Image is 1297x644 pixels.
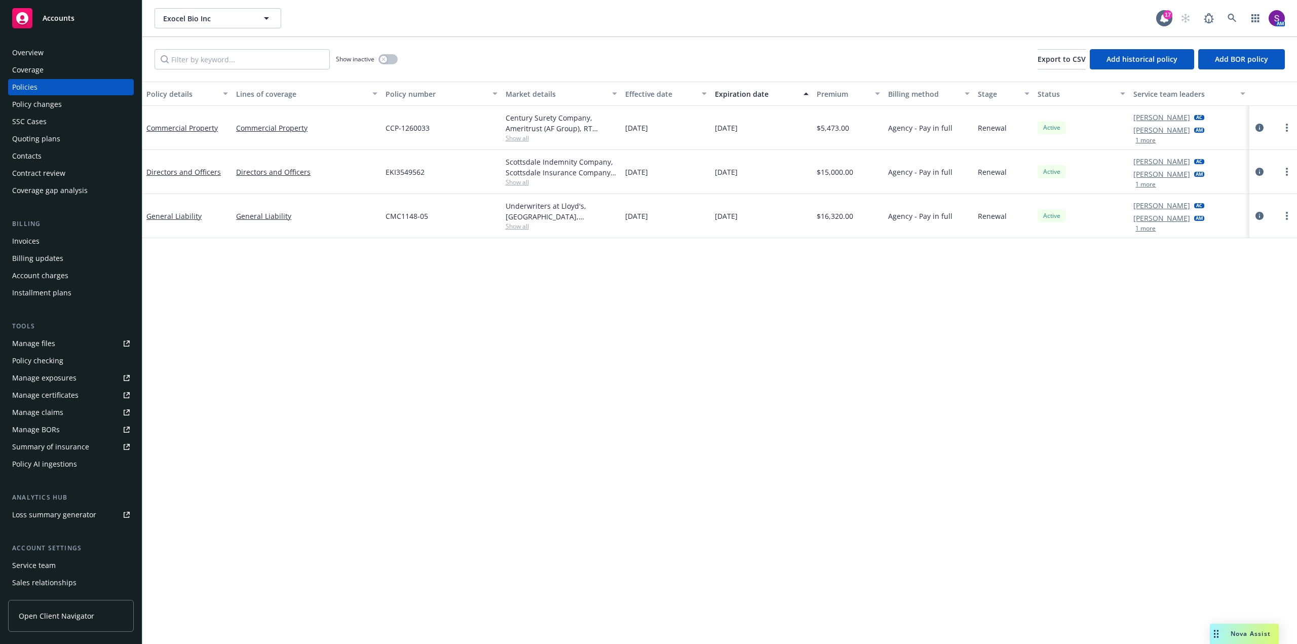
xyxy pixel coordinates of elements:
span: [DATE] [715,211,738,221]
div: Policy AI ingestions [12,456,77,472]
a: circleInformation [1253,210,1266,222]
div: Billing method [888,89,959,99]
div: Policy checking [12,353,63,369]
div: Overview [12,45,44,61]
div: Contract review [12,165,65,181]
div: Drag to move [1210,624,1223,644]
a: [PERSON_NAME] [1133,169,1190,179]
a: Manage exposures [8,370,134,386]
span: Agency - Pay in full [888,123,952,133]
a: Sales relationships [8,575,134,591]
div: Stage [978,89,1018,99]
a: Account charges [8,268,134,284]
span: Renewal [978,123,1007,133]
div: Coverage [12,62,44,78]
a: Contract review [8,165,134,181]
a: Coverage gap analysis [8,182,134,199]
span: $5,473.00 [817,123,849,133]
div: Market details [506,89,606,99]
a: Directors and Officers [146,167,221,177]
button: Service team leaders [1129,82,1249,106]
a: Coverage [8,62,134,78]
div: Service team leaders [1133,89,1234,99]
div: Billing updates [12,250,63,267]
span: Exocel Bio Inc [163,13,251,24]
span: Show all [506,178,617,186]
a: Policies [8,79,134,95]
a: General Liability [146,211,202,221]
span: Open Client Navigator [19,611,94,621]
button: 1 more [1135,181,1156,187]
span: Add historical policy [1107,54,1177,64]
a: Service team [8,557,134,574]
button: Lines of coverage [232,82,382,106]
span: Accounts [43,14,74,22]
div: Manage exposures [12,370,77,386]
div: Policy changes [12,96,62,112]
a: Quoting plans [8,131,134,147]
button: Market details [502,82,621,106]
span: [DATE] [715,167,738,177]
div: Manage certificates [12,387,79,403]
div: Premium [817,89,869,99]
div: SSC Cases [12,113,47,130]
span: EKI3549562 [386,167,425,177]
img: photo [1269,10,1285,26]
div: Service team [12,557,56,574]
span: $15,000.00 [817,167,853,177]
div: Manage claims [12,404,63,421]
a: Search [1222,8,1242,28]
span: Show all [506,222,617,231]
a: Manage claims [8,404,134,421]
a: Billing updates [8,250,134,267]
div: Scottsdale Indemnity Company, Scottsdale Insurance Company (Nationwide), [GEOGRAPHIC_DATA] [506,157,617,178]
a: circleInformation [1253,122,1266,134]
a: [PERSON_NAME] [1133,200,1190,211]
a: Commercial Property [236,123,377,133]
button: 1 more [1135,137,1156,143]
a: Manage files [8,335,134,352]
a: SSC Cases [8,113,134,130]
a: more [1281,166,1293,178]
button: Policy number [382,82,501,106]
div: Loss summary generator [12,507,96,523]
span: Nova Assist [1231,629,1271,638]
a: [PERSON_NAME] [1133,156,1190,167]
div: Sales relationships [12,575,77,591]
div: Effective date [625,89,696,99]
span: [DATE] [715,123,738,133]
a: circleInformation [1253,166,1266,178]
a: Overview [8,45,134,61]
div: Manage BORs [12,422,60,438]
a: Summary of insurance [8,439,134,455]
div: Lines of coverage [236,89,366,99]
a: [PERSON_NAME] [1133,213,1190,223]
span: Add BOR policy [1215,54,1268,64]
input: Filter by keyword... [155,49,330,69]
span: [DATE] [625,211,648,221]
span: $16,320.00 [817,211,853,221]
a: Switch app [1245,8,1266,28]
a: General Liability [236,211,377,221]
div: Coverage gap analysis [12,182,88,199]
button: Status [1034,82,1129,106]
span: Show all [506,134,617,142]
div: Account settings [8,543,134,553]
div: Analytics hub [8,493,134,503]
span: Renewal [978,167,1007,177]
a: Manage certificates [8,387,134,403]
span: CCP-1260033 [386,123,430,133]
button: Add BOR policy [1198,49,1285,69]
a: [PERSON_NAME] [1133,112,1190,123]
div: Account charges [12,268,68,284]
div: Contacts [12,148,42,164]
a: Manage BORs [8,422,134,438]
a: [PERSON_NAME] [1133,125,1190,135]
a: Policy checking [8,353,134,369]
div: Expiration date [715,89,797,99]
div: Billing [8,219,134,229]
button: Export to CSV [1038,49,1086,69]
button: Expiration date [711,82,813,106]
span: Active [1042,211,1062,220]
span: Active [1042,123,1062,132]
